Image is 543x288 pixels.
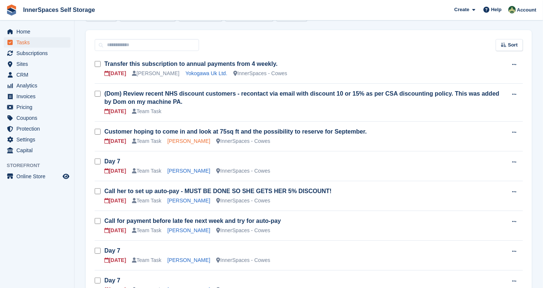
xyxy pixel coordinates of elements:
div: Team Task [132,256,161,264]
div: [DATE] [104,227,126,234]
span: Capital [16,145,61,156]
a: Day 7 [104,277,120,284]
span: Sites [16,59,61,69]
a: [PERSON_NAME] [167,198,210,204]
a: menu [4,37,70,48]
a: [PERSON_NAME] [167,168,210,174]
div: Team Task [132,108,161,115]
a: menu [4,124,70,134]
div: Team Task [132,167,161,175]
a: Customer hoping to come in and look at 75sq ft and the possibility to reserve for September. [104,128,367,135]
img: Paula Amey [508,6,516,13]
a: menu [4,91,70,102]
a: menu [4,145,70,156]
div: Team Task [132,227,161,234]
span: Tasks [16,37,61,48]
a: Day 7 [104,247,120,254]
span: Account [517,6,536,14]
img: stora-icon-8386f47178a22dfd0bd8f6a31ec36ba5ce8667c1dd55bd0f319d3a0aa187defe.svg [6,4,17,16]
a: menu [4,70,70,80]
div: [DATE] [104,137,126,145]
span: Protection [16,124,61,134]
div: Team Task [132,197,161,205]
div: InnerSpaces - Cowes [216,256,270,264]
a: Call for payment before late fee next week and try for auto-pay [104,218,281,224]
a: [PERSON_NAME] [167,227,210,233]
a: menu [4,171,70,182]
a: Transfer this subscription to annual payments from 4 weekly. [104,61,278,67]
div: [DATE] [104,167,126,175]
div: InnerSpaces - Cowes [216,227,270,234]
div: [PERSON_NAME] [132,70,179,77]
span: Analytics [16,80,61,91]
a: (Dom) Review recent NHS discount customers - recontact via email with discount 10 or 15% as per C... [104,90,499,105]
a: InnerSpaces Self Storage [20,4,98,16]
a: menu [4,59,70,69]
span: Help [491,6,502,13]
a: menu [4,80,70,91]
span: Storefront [7,162,74,169]
a: menu [4,26,70,37]
a: Day 7 [104,158,120,164]
div: [DATE] [104,197,126,205]
a: Preview store [61,172,70,181]
a: [PERSON_NAME] [167,257,210,263]
span: Pricing [16,102,61,112]
div: [DATE] [104,70,126,77]
a: [PERSON_NAME] [167,138,210,144]
span: Create [454,6,469,13]
span: Invoices [16,91,61,102]
div: Team Task [132,137,161,145]
div: InnerSpaces - Cowes [216,137,270,145]
span: Online Store [16,171,61,182]
span: Sort [508,41,518,49]
div: [DATE] [104,256,126,264]
a: menu [4,113,70,123]
div: InnerSpaces - Cowes [216,167,270,175]
a: menu [4,102,70,112]
div: InnerSpaces - Cowes [216,197,270,205]
div: InnerSpaces - Cowes [233,70,287,77]
span: Subscriptions [16,48,61,58]
span: Home [16,26,61,37]
div: [DATE] [104,108,126,115]
a: Call her to set up auto-pay - MUST BE DONE SO SHE GETS HER 5% DISCOUNT! [104,188,332,194]
a: menu [4,48,70,58]
span: Coupons [16,113,61,123]
span: CRM [16,70,61,80]
a: menu [4,134,70,145]
span: Settings [16,134,61,145]
a: Yokogawa Uk Ltd. [186,70,227,76]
